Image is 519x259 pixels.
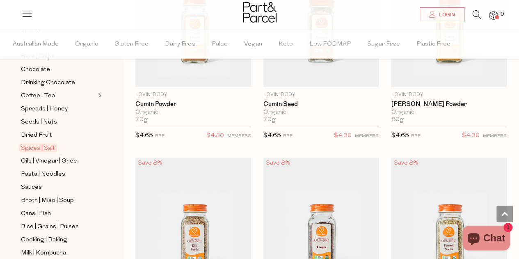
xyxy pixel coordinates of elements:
div: Save 8% [391,158,421,169]
small: MEMBERS [227,134,251,138]
div: Organic [391,109,507,116]
small: RRP [411,134,420,138]
a: Cans | Fish [21,209,96,219]
small: RRP [283,134,293,138]
span: Login [437,11,455,18]
inbox-online-store-chat: Shopify online store chat [460,226,512,252]
span: Dried Fruit [21,131,52,140]
span: $4.65 [391,133,409,139]
span: Coffee | Tea [21,91,55,101]
span: Pasta | Noodles [21,170,65,179]
a: Spreads | Honey [21,104,96,114]
a: Seeds | Nuts [21,117,96,127]
span: Keto [279,30,293,59]
a: Milk | Kombucha [21,248,96,258]
span: Plastic Free [416,30,450,59]
a: Drinking Chocolate [21,78,96,88]
a: Cumin Powder [135,101,251,108]
div: Organic [263,109,379,116]
a: Cumin Seed [263,101,379,108]
span: Rice | Grains | Pulses [21,222,79,232]
a: Login [420,7,464,22]
span: Chocolate [21,65,50,75]
img: Part&Parcel [243,2,277,23]
span: 70g [263,116,276,124]
a: 0 [489,11,498,20]
a: Rice | Grains | Pulses [21,222,96,232]
span: Cooking | Baking [21,235,67,245]
span: Cans | Fish [21,209,51,219]
small: RRP [155,134,165,138]
span: Drinking Chocolate [21,78,75,88]
div: Save 8% [263,158,293,169]
a: Chocolate [21,64,96,75]
span: Vegan [244,30,262,59]
span: Gluten Free [114,30,149,59]
a: Sauces [21,182,96,193]
div: Organic [135,109,251,116]
a: Pasta | Noodles [21,169,96,179]
a: Cooking | Baking [21,235,96,245]
small: MEMBERS [483,134,507,138]
span: Sugar Free [367,30,400,59]
p: Lovin' Body [391,91,507,99]
span: $4.30 [334,131,352,141]
a: Oils | Vinegar | Ghee [21,156,96,166]
p: Lovin' Body [135,91,251,99]
span: 70g [135,116,148,124]
p: Lovin' Body [263,91,379,99]
button: Expand/Collapse Coffee | Tea [96,91,102,101]
span: 80g [391,116,403,124]
span: Seeds | Nuts [21,117,57,127]
a: Coffee | Tea [21,91,96,101]
span: Dairy Free [165,30,195,59]
span: Organic [75,30,98,59]
span: $4.65 [135,133,153,139]
span: Australian Made [13,30,59,59]
div: Save 8% [135,158,165,169]
a: Broth | Miso | Soup [21,195,96,206]
span: Oils | Vinegar | Ghee [21,156,77,166]
span: Milk | Kombucha [21,248,66,258]
span: Spices | Salt [19,144,57,152]
small: MEMBERS [355,134,379,138]
span: $4.65 [263,133,281,139]
a: [PERSON_NAME] Powder [391,101,507,108]
span: Sauces [21,183,42,193]
span: $4.30 [462,131,480,141]
span: Low FODMAP [309,30,351,59]
a: Dried Fruit [21,130,96,140]
span: 0 [498,11,506,18]
span: Broth | Miso | Soup [21,196,74,206]
span: Paleo [212,30,228,59]
span: $4.30 [206,131,224,141]
a: Spices | Salt [21,143,96,153]
span: Spreads | Honey [21,104,68,114]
